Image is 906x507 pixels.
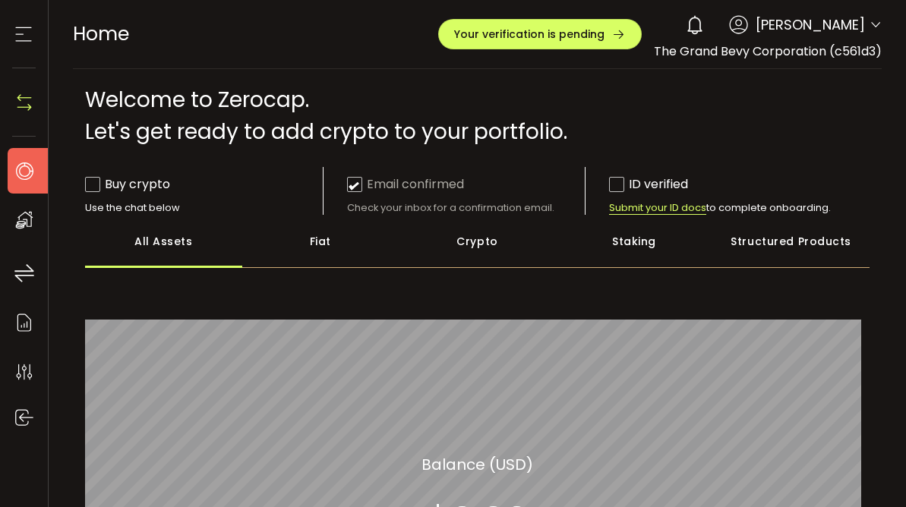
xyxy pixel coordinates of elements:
[609,201,847,215] div: to complete onboarding.
[654,43,882,60] span: The Grand Bevy Corporation (c561d3)
[85,215,242,268] div: All Assets
[609,201,706,215] span: Submit your ID docs
[609,175,688,194] div: ID verified
[712,215,870,268] div: Structured Products
[85,201,323,215] div: Use the chat below
[347,201,585,215] div: Check your inbox for a confirmation email.
[454,29,605,39] span: Your verification is pending
[421,452,533,475] section: Balance (USD)
[13,91,36,114] img: N4P5cjLOiQAAAABJRU5ErkJggg==
[438,19,642,49] button: Your verification is pending
[756,14,865,35] span: [PERSON_NAME]
[85,175,170,194] div: Buy crypto
[347,175,464,194] div: Email confirmed
[556,215,713,268] div: Staking
[242,215,399,268] div: Fiat
[399,215,556,268] div: Crypto
[85,84,870,148] div: Welcome to Zerocap. Let's get ready to add crypto to your portfolio.
[73,20,129,47] span: Home
[725,343,906,507] iframe: Chat Widget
